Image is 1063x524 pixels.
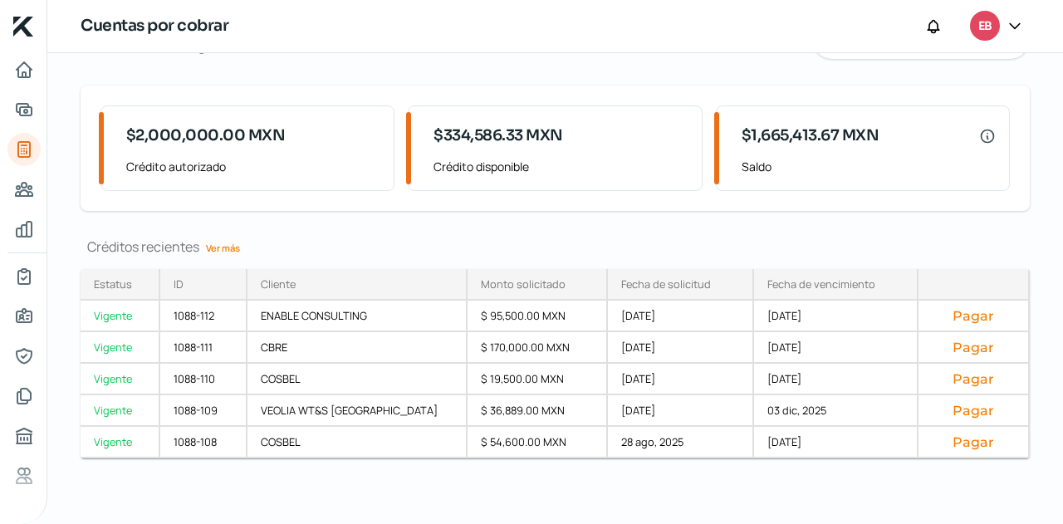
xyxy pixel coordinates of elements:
[7,380,41,413] a: Documentos
[81,364,160,395] a: Vigente
[7,133,41,166] a: Tus créditos
[742,125,879,147] span: $1,665,413.67 MXN
[7,419,41,453] a: Buró de crédito
[126,125,286,147] span: $2,000,000.00 MXN
[7,173,41,206] a: Pago a proveedores
[160,301,247,332] div: 1088-112
[247,301,468,332] div: ENABLE CONSULTING
[932,339,1015,355] button: Pagar
[754,332,918,364] div: [DATE]
[81,301,160,332] a: Vigente
[160,395,247,427] div: 1088-109
[754,427,918,458] div: [DATE]
[174,277,184,291] div: ID
[608,332,754,364] div: [DATE]
[81,332,160,364] a: Vigente
[261,277,296,291] div: Cliente
[247,427,468,458] div: COSBEL
[932,307,1015,324] button: Pagar
[247,395,468,427] div: VEOLIA WT&S [GEOGRAPHIC_DATA]
[126,156,380,177] span: Crédito autorizado
[608,301,754,332] div: [DATE]
[468,395,609,427] div: $ 36,889.00 MXN
[7,260,41,293] a: Mi contrato
[247,332,468,364] div: CBRE
[754,395,918,427] div: 03 dic, 2025
[94,277,132,291] div: Estatus
[608,364,754,395] div: [DATE]
[608,395,754,427] div: [DATE]
[7,53,41,86] a: Inicio
[621,277,711,291] div: Fecha de solicitud
[754,301,918,332] div: [DATE]
[160,332,247,364] div: 1088-111
[468,301,609,332] div: $ 95,500.00 MXN
[767,277,875,291] div: Fecha de vencimiento
[7,300,41,333] a: Información general
[754,364,918,395] div: [DATE]
[932,370,1015,387] button: Pagar
[160,427,247,458] div: 1088-108
[7,213,41,246] a: Mis finanzas
[434,156,688,177] span: Crédito disponible
[468,332,609,364] div: $ 170,000.00 MXN
[468,427,609,458] div: $ 54,600.00 MXN
[199,235,247,261] a: Ver más
[160,364,247,395] div: 1088-110
[81,427,160,458] a: Vigente
[7,459,41,492] a: Referencias
[81,14,228,38] h1: Cuentas por cobrar
[608,427,754,458] div: 28 ago, 2025
[247,364,468,395] div: COSBEL
[742,156,996,177] span: Saldo
[468,364,609,395] div: $ 19,500.00 MXN
[81,238,1030,256] div: Créditos recientes
[7,340,41,373] a: Representantes
[932,433,1015,450] button: Pagar
[481,277,566,291] div: Monto solicitado
[434,125,563,147] span: $334,586.33 MXN
[932,402,1015,419] button: Pagar
[81,395,160,427] a: Vigente
[978,17,992,37] span: EB
[7,93,41,126] a: Adelantar facturas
